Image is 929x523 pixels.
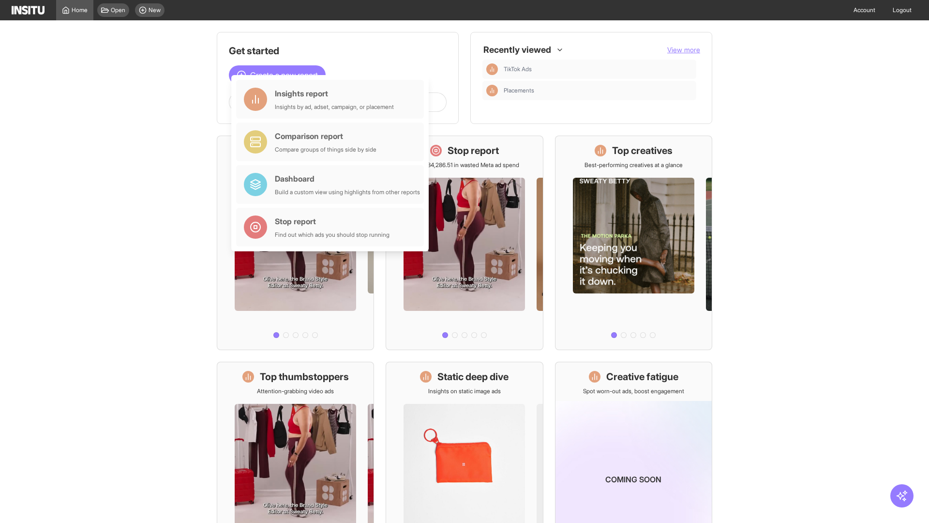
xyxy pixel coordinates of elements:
[229,65,326,85] button: Create a new report
[275,88,394,99] div: Insights report
[504,87,534,94] span: Placements
[111,6,125,14] span: Open
[486,63,498,75] div: Insights
[667,46,700,54] span: View more
[275,130,376,142] div: Comparison report
[257,387,334,395] p: Attention-grabbing video ads
[149,6,161,14] span: New
[486,85,498,96] div: Insights
[612,144,673,157] h1: Top creatives
[275,215,390,227] div: Stop report
[504,65,692,73] span: TikTok Ads
[555,136,712,350] a: Top creativesBest-performing creatives at a glance
[584,161,683,169] p: Best-performing creatives at a glance
[260,370,349,384] h1: Top thumbstoppers
[437,370,509,384] h1: Static deep dive
[667,45,700,55] button: View more
[448,144,499,157] h1: Stop report
[12,6,45,15] img: Logo
[229,44,447,58] h1: Get started
[72,6,88,14] span: Home
[504,65,532,73] span: TikTok Ads
[250,69,318,81] span: Create a new report
[275,146,376,154] div: Compare groups of things side by side
[275,188,420,196] div: Build a custom view using highlights from other reports
[275,173,420,185] div: Dashboard
[504,87,692,94] span: Placements
[428,387,501,395] p: Insights on static image ads
[275,103,394,111] div: Insights by ad, adset, campaign, or placement
[275,231,390,239] div: Find out which ads you should stop running
[410,161,519,169] p: Save £34,286.51 in wasted Meta ad spend
[217,136,374,350] a: What's live nowSee all active ads instantly
[386,136,543,350] a: Stop reportSave £34,286.51 in wasted Meta ad spend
